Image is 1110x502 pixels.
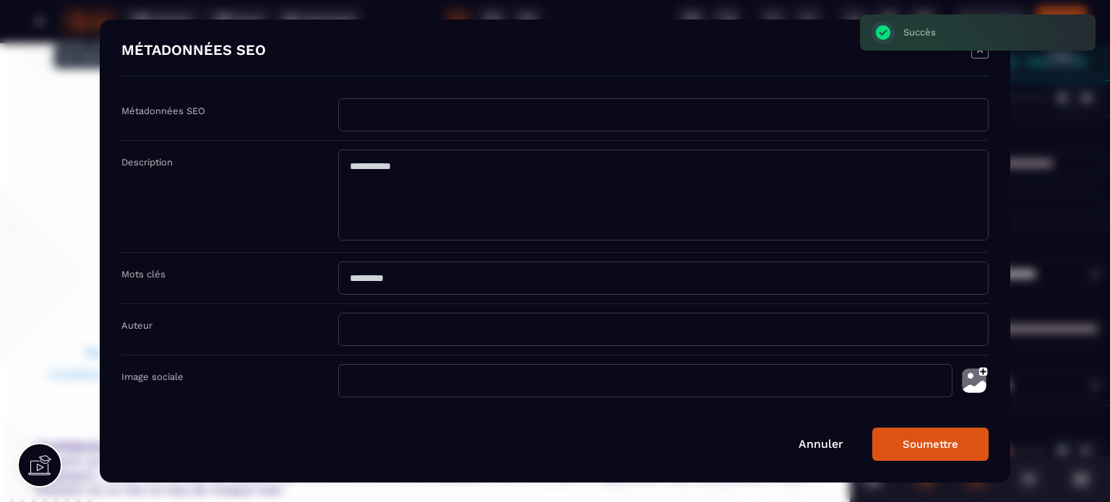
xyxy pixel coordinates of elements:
[232,304,559,358] span: Ce site ne fait pas partie du site YouTube™, Google™, Facebook™, Google Inc. ou Facebook Inc. De ...
[121,105,205,116] label: Métadonnées SEO
[121,371,184,382] label: Image sociale
[657,299,703,345] img: 50fb2ccbcada8925fe5bc183e27e3600_67b0dd10db84e_logocaptainentrepreneur2.png
[48,325,228,337] a: Conditions Générales de vente
[585,8,724,31] text: VIDÉO #3
[36,397,127,410] b: Confidentialité
[121,269,165,280] label: Mots clés
[585,31,724,109] img: d1cea61d479e2e90fa18b5fe85215e26_68527da7a8ed9_3.png
[121,320,152,331] label: Auteur
[36,397,814,454] div: : toutes vos données sont en sécurité avec moi et ne seront ni cédées ni utilisées à mauvais esci...
[872,428,989,461] button: Soumettre
[253,157,444,220] button: Télécharger l'épisode 4
[121,41,266,61] h4: MÉTADONNÉES SEO
[121,157,173,168] label: Description
[85,303,187,316] a: Mentions Légales
[799,437,843,451] a: Annuler
[960,364,989,397] img: photo-upload.002a6cb0.svg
